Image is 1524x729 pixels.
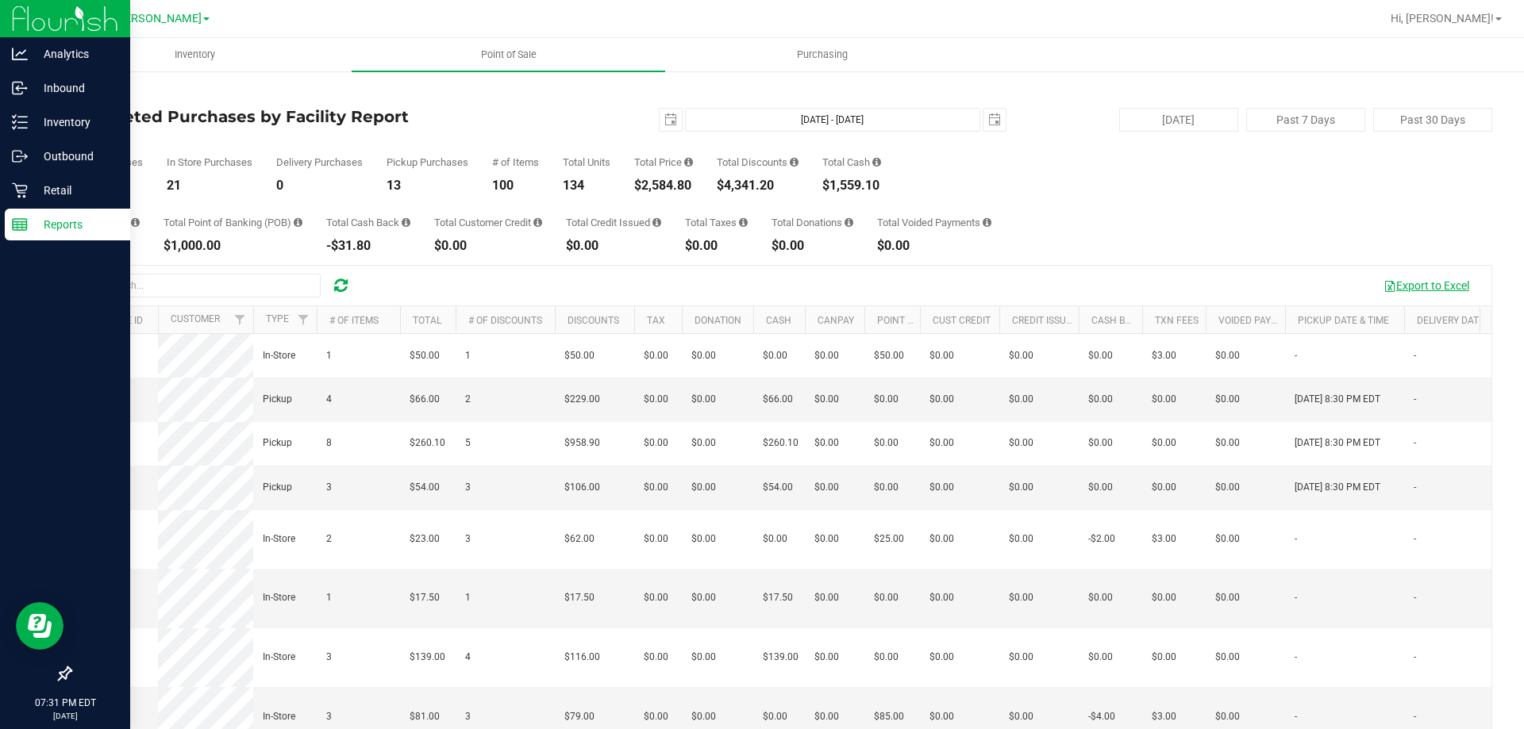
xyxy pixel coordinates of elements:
span: $0.00 [1009,590,1033,605]
div: 100 [492,179,539,192]
span: In-Store [263,590,295,605]
span: $0.00 [1215,435,1240,451]
a: Pickup Date & Time [1298,315,1389,326]
a: Filter [227,306,253,333]
a: Cust Credit [933,315,991,326]
i: Sum of all round-up-to-next-dollar total price adjustments for all purchases in the date range. [845,217,853,228]
a: CanPay [818,315,854,326]
p: Inbound [28,79,123,98]
span: $0.00 [644,650,668,665]
span: $0.00 [1215,392,1240,407]
button: Export to Excel [1373,272,1480,299]
a: Credit Issued [1012,315,1078,326]
i: Sum of the discount values applied to the all purchases in the date range. [790,157,799,167]
a: # of Items [329,315,379,326]
span: 1 [326,590,332,605]
span: $0.00 [1088,392,1113,407]
span: - [1414,590,1416,605]
span: $0.00 [644,435,668,451]
a: Point of Sale [352,38,665,71]
span: $50.00 [874,348,904,363]
span: Inventory [153,48,237,62]
span: $0.00 [929,650,954,665]
div: 21 [167,179,252,192]
a: Total [413,315,441,326]
span: $0.00 [691,435,716,451]
i: Sum of all account credit issued for all refunds from returned purchases in the date range. [652,217,661,228]
span: In-Store [263,348,295,363]
span: In-Store [263,709,295,724]
span: [DATE] 8:30 PM EDT [1295,392,1380,407]
span: - [1414,435,1416,451]
span: $0.00 [929,709,954,724]
span: $0.00 [1215,590,1240,605]
span: $260.10 [410,435,445,451]
span: $0.00 [763,348,787,363]
inline-svg: Inbound [12,80,28,96]
span: $106.00 [564,480,600,495]
span: [DATE] 8:30 PM EDT [1295,435,1380,451]
span: In-Store [263,531,295,547]
span: $260.10 [763,435,799,451]
div: Delivery Purchases [276,157,363,167]
a: Donation [695,315,741,326]
span: $0.00 [1009,392,1033,407]
span: $3.00 [1152,531,1176,547]
span: $0.00 [929,480,954,495]
span: - [1295,650,1297,665]
span: $0.00 [874,650,899,665]
div: Total Point of Banking (POB) [164,217,302,228]
i: Sum of the total prices of all purchases in the date range. [684,157,693,167]
span: $0.00 [691,650,716,665]
div: $0.00 [772,240,853,252]
i: Sum of the successful, non-voided cash payment transactions for all purchases in the date range. ... [872,157,881,167]
span: $139.00 [763,650,799,665]
div: $1,000.00 [164,240,302,252]
p: Inventory [28,113,123,132]
span: $0.00 [1009,348,1033,363]
inline-svg: Analytics [12,46,28,62]
div: 134 [563,179,610,192]
i: Sum of all voided payment transaction amounts, excluding tips and transaction fees, for all purch... [983,217,991,228]
div: Total Voided Payments [877,217,991,228]
i: Sum of the successful, non-voided CanPay payment transactions for all purchases in the date range. [131,217,140,228]
span: Pickup [263,480,292,495]
a: Delivery Date [1417,315,1484,326]
span: - [1295,590,1297,605]
span: $23.00 [410,531,440,547]
span: $0.00 [691,392,716,407]
span: $50.00 [564,348,595,363]
span: $0.00 [1152,392,1176,407]
a: Voided Payment [1218,315,1297,326]
span: $0.00 [1215,480,1240,495]
div: Pickup Purchases [387,157,468,167]
button: Past 30 Days [1373,108,1492,132]
span: $0.00 [1009,709,1033,724]
span: 5 [465,435,471,451]
input: Search... [83,274,321,297]
a: Tax [647,315,665,326]
button: Past 7 Days [1246,108,1365,132]
div: $0.00 [877,240,991,252]
inline-svg: Reports [12,217,28,232]
a: # of Discounts [468,315,542,326]
span: $0.00 [1152,480,1176,495]
i: Sum of the successful, non-voided payments using account credit for all purchases in the date range. [533,217,542,228]
div: $4,341.20 [717,179,799,192]
span: $0.00 [644,531,668,547]
p: Analytics [28,44,123,63]
span: $3.00 [1152,709,1176,724]
span: Hi, [PERSON_NAME]! [1391,12,1494,25]
span: $0.00 [1152,590,1176,605]
span: $0.00 [814,650,839,665]
span: $17.50 [564,590,595,605]
span: $958.90 [564,435,600,451]
div: $0.00 [434,240,542,252]
div: 0 [276,179,363,192]
span: 3 [465,480,471,495]
span: $0.00 [763,531,787,547]
span: select [660,109,682,131]
span: $0.00 [874,480,899,495]
div: Total Price [634,157,693,167]
span: $0.00 [814,480,839,495]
